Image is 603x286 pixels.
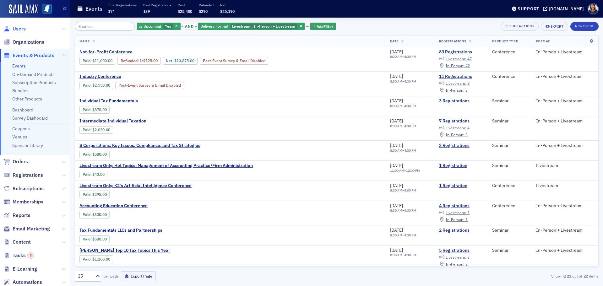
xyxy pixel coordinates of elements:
span: : [121,58,139,63]
span: 3 [465,88,468,93]
div: – [390,208,416,213]
a: Survey Dashboard [12,115,48,121]
time: 8:30 AM [390,233,402,237]
span: Individual Tax Fundamentals [79,98,185,104]
a: S Corporations: Key Issues, Compliance, and Tax Strategies [79,143,200,148]
div: Paid: 4 - $87000 [79,106,110,114]
div: Seminar [492,98,527,104]
span: [DATE] [390,143,403,148]
div: Seminar [492,228,527,233]
a: Industry Conference [79,74,231,79]
a: Coupons [12,126,30,132]
div: Export [551,25,563,28]
a: View Homepage [38,4,52,15]
span: : [83,212,92,217]
span: Accounting Education Conference [79,203,185,209]
span: Subscriptions [13,185,44,192]
div: Bulk Actions [509,24,534,28]
div: Net: $1087500 [163,57,198,64]
div: – [390,188,416,192]
span: Livestream : [446,255,466,260]
span: [DATE] [390,203,403,208]
a: In-Person: 42 [439,63,470,68]
time: 4:30 PM [404,148,416,153]
span: 3 [465,132,468,137]
div: Showing out of items [428,273,599,279]
img: SailAMX [9,4,38,14]
a: Venues [12,134,27,140]
span: 8 [467,81,470,86]
time: 8:30 AM [390,148,402,153]
span: $300.00 [92,212,107,217]
span: Profile [588,3,599,14]
div: Conference [492,183,527,189]
div: Conference [492,74,527,79]
div: In-Person + Livestream [536,49,594,55]
a: Events [12,63,26,69]
span: 1 [465,217,468,222]
time: 4:30 PM [404,253,416,257]
span: 3 [467,210,470,215]
a: Intermediate Individual Taxation [79,118,185,124]
a: Paid [83,172,90,177]
a: 7 Registrations [439,118,483,124]
a: In-Person: 3 [439,88,468,93]
span: Events & Products [13,52,54,59]
span: Name [79,39,90,43]
a: Sponsor Library [12,143,43,148]
span: [DATE] [390,98,403,104]
img: SailAMX [42,4,52,14]
div: Conference [492,49,527,55]
span: $25,190 [220,9,235,14]
div: In-Person + Livestream [536,74,594,79]
span: Tasks [13,252,34,259]
time: 8:30 AM [390,54,402,59]
div: – [390,253,416,257]
a: Paid [83,212,90,217]
span: Yes [165,24,171,29]
div: Seminar [492,143,527,148]
div: – [390,233,416,237]
time: 4:30 PM [404,233,416,237]
div: – [390,148,416,153]
span: Livestream Only: Hot Topics: Management of Accounting Practice/Firm Administration [79,163,253,169]
a: Refunded [121,58,138,63]
div: In-Person + Livestream [536,248,594,253]
a: Livestream: 8 [439,81,470,86]
a: Content [3,239,31,246]
span: 4 [467,125,470,130]
a: 4 Registrations [439,203,483,209]
span: Date [390,39,399,43]
div: In-Person + Livestream [536,118,594,124]
time: 8:30 AM [390,124,402,128]
div: Paid: 8 - $203000 [79,126,113,134]
span: $580.00 [92,152,107,157]
div: Livestream, In-Person + Livestream [198,23,305,30]
a: Events & Products [3,52,54,59]
span: 42 [465,63,470,68]
div: Post-Event Survey [200,57,269,64]
div: Paid: 13 - $255000 [79,82,113,89]
a: New Event [570,23,599,29]
time: 11:00 AM [390,168,404,173]
a: Tasks3 [3,252,34,259]
a: In-Person: 1 [439,217,468,222]
a: Email Marketing [3,225,50,232]
p: Refunded [199,3,214,7]
span: Surgent's Top 10 Tax Topics This Year [79,248,185,253]
a: In-Person: 3 [439,132,468,138]
span: $2,550.00 [92,83,110,88]
span: Industry Conference [79,74,185,79]
span: $40.00 [92,172,105,177]
span: : [83,107,92,112]
span: In-Person : [446,63,464,68]
button: [DOMAIN_NAME] [543,7,586,11]
span: $580.00 [92,237,107,241]
a: On-Demand Products [12,72,55,77]
div: Conference [492,203,527,209]
span: [DATE] [390,227,403,233]
time: 8:30 AM [390,188,402,192]
span: Organizations [13,39,44,46]
p: Paid [178,3,192,7]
